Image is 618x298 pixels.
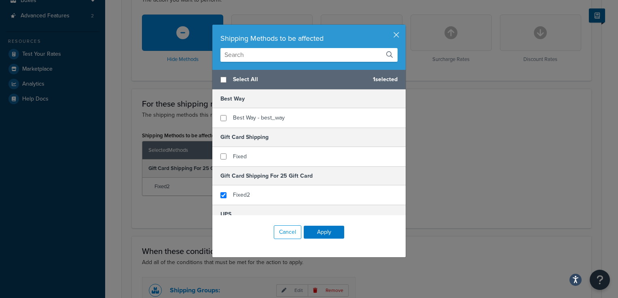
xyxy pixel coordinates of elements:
button: Cancel [274,225,301,239]
button: Apply [304,226,344,239]
span: Fixed [233,152,247,161]
h5: Gift Card Shipping For 25 Gift Card [212,166,406,185]
h5: UPS [212,205,406,224]
span: Select All [233,74,366,85]
div: 1 selected [212,70,406,90]
input: Search [220,48,398,62]
span: Best Way - best_way [233,113,285,122]
div: Shipping Methods to be affected [220,33,398,44]
h5: Gift Card Shipping [212,128,406,147]
h5: Best Way [212,90,406,108]
span: Fixed2 [233,191,250,199]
